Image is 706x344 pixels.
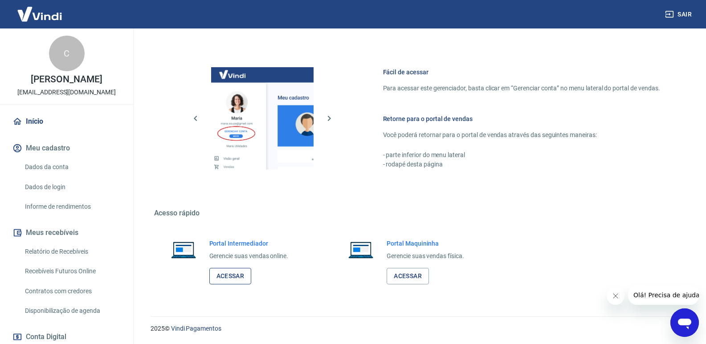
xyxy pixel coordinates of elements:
[387,251,464,261] p: Gerencie suas vendas física.
[17,88,116,97] p: [EMAIL_ADDRESS][DOMAIN_NAME]
[21,282,122,300] a: Contratos com credores
[21,262,122,280] a: Recebíveis Futuros Online
[383,84,660,93] p: Para acessar este gerenciador, basta clicar em “Gerenciar conta” no menu lateral do portal de ven...
[383,130,660,140] p: Você poderá retornar para o portal de vendas através das seguintes maneiras:
[387,268,429,284] a: Acessar
[209,268,252,284] a: Acessar
[21,178,122,196] a: Dados de login
[21,302,122,320] a: Disponibilização de agenda
[670,308,699,337] iframe: Botão para abrir a janela de mensagens
[31,75,102,84] p: [PERSON_NAME]
[387,239,464,248] h6: Portal Maquininha
[21,158,122,176] a: Dados da conta
[21,243,122,261] a: Relatório de Recebíveis
[165,239,202,260] img: Imagem de um notebook aberto
[383,114,660,123] h6: Retorne para o portal de vendas
[342,239,380,260] img: Imagem de um notebook aberto
[383,150,660,160] p: - parte inferior do menu lateral
[383,160,660,169] p: - rodapé desta página
[49,36,85,71] div: C
[11,0,69,28] img: Vindi
[383,68,660,77] h6: Fácil de acessar
[628,285,699,305] iframe: Mensagem da empresa
[607,287,624,305] iframe: Fechar mensagem
[11,223,122,243] button: Meus recebíveis
[171,325,221,332] a: Vindi Pagamentos
[151,324,685,333] p: 2025 ©
[21,198,122,216] a: Informe de rendimentos
[11,112,122,131] a: Início
[5,6,75,13] span: Olá! Precisa de ajuda?
[209,239,289,248] h6: Portal Intermediador
[209,251,289,261] p: Gerencie suas vendas online.
[211,67,314,170] img: Imagem da dashboard mostrando o botão de gerenciar conta na sidebar no lado esquerdo
[154,209,682,218] h5: Acesso rápido
[11,138,122,158] button: Meu cadastro
[663,6,695,23] button: Sair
